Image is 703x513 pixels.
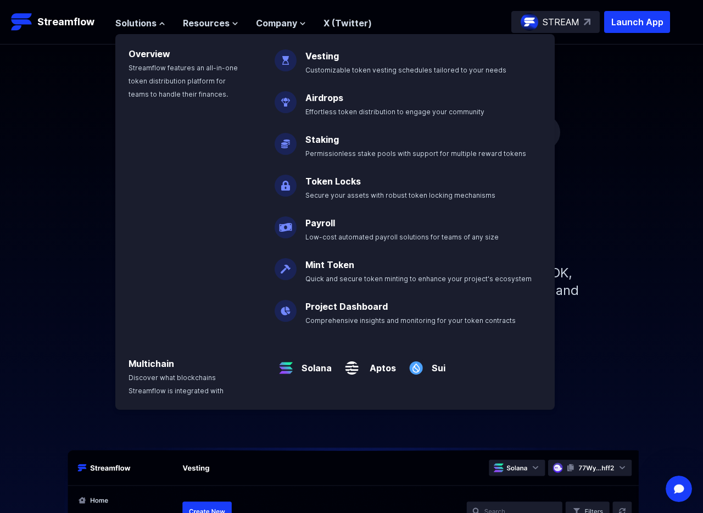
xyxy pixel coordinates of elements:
[256,16,297,30] span: Company
[275,291,297,322] img: Project Dashboard
[305,51,339,62] a: Vesting
[521,13,538,31] img: streamflow-logo-circle.png
[275,82,297,113] img: Airdrops
[297,353,332,375] a: Solana
[183,16,238,30] button: Resources
[305,316,516,325] span: Comprehensive insights and monitoring for your token contracts
[543,15,579,29] p: STREAM
[183,16,230,30] span: Resources
[275,249,297,280] img: Mint Token
[305,66,506,74] span: Customizable token vesting schedules tailored to your needs
[305,176,361,187] a: Token Locks
[11,11,33,33] img: Streamflow Logo
[427,353,445,375] a: Sui
[11,11,104,33] a: Streamflow
[104,176,599,247] h1: Token management infrastructure
[305,134,339,145] a: Staking
[305,191,495,199] span: Secure your assets with robust token locking mechanisms
[37,14,94,30] p: Streamflow
[275,348,297,379] img: Solana
[323,18,372,29] a: X (Twitter)
[129,64,238,98] span: Streamflow features an all-in-one token distribution platform for teams to handle their finances.
[305,218,335,228] a: Payroll
[305,108,484,116] span: Effortless token distribution to engage your community
[666,476,692,502] iframe: Intercom live chat
[275,208,297,238] img: Payroll
[256,16,306,30] button: Company
[275,41,297,71] img: Vesting
[305,92,343,103] a: Airdrops
[584,19,590,25] img: top-right-arrow.svg
[305,149,526,158] span: Permissionless stake pools with support for multiple reward tokens
[305,259,354,270] a: Mint Token
[405,348,427,379] img: Sui
[129,358,174,369] a: Multichain
[115,16,165,30] button: Solutions
[305,233,499,241] span: Low-cost automated payroll solutions for teams of any size
[275,124,297,155] img: Staking
[511,11,600,33] a: STREAM
[305,301,388,312] a: Project Dashboard
[275,166,297,197] img: Token Locks
[341,348,363,379] img: Aptos
[115,16,157,30] span: Solutions
[363,353,396,375] a: Aptos
[129,48,170,59] a: Overview
[305,275,532,283] span: Quick and secure token minting to enhance your project's ecosystem
[129,373,224,395] span: Discover what blockchains Streamflow is integrated with
[604,11,670,33] button: Launch App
